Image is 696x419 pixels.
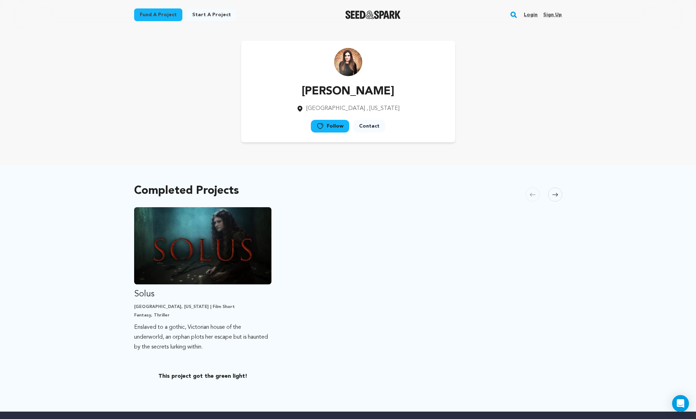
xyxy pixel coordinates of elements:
[187,8,237,21] a: Start a project
[134,313,272,318] p: Fantasy, Thriller
[134,322,272,352] p: Enslaved to a gothic, Victorian house of the underworld, an orphan plots her escape but is haunte...
[334,48,362,76] img: https://seedandspark-static.s3.us-east-2.amazonaws.com/images/User/000/050/114/medium/Rachel%20He...
[311,120,349,133] a: Follow
[353,120,385,133] a: Contact
[306,106,365,111] span: [GEOGRAPHIC_DATA]
[345,11,401,19] img: Seed&Spark Logo Dark Mode
[672,395,689,412] div: Open Intercom Messenger
[134,186,239,196] h2: Completed Projects
[134,372,272,381] p: This project got the green light!
[134,289,272,300] p: Solus
[134,207,272,352] a: Fund Solus
[543,9,562,20] a: Sign up
[524,9,538,20] a: Login
[134,304,272,310] p: [GEOGRAPHIC_DATA], [US_STATE] | Film Short
[296,83,400,100] p: [PERSON_NAME]
[134,8,182,21] a: Fund a project
[366,106,400,111] span: , [US_STATE]
[345,11,401,19] a: Seed&Spark Homepage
